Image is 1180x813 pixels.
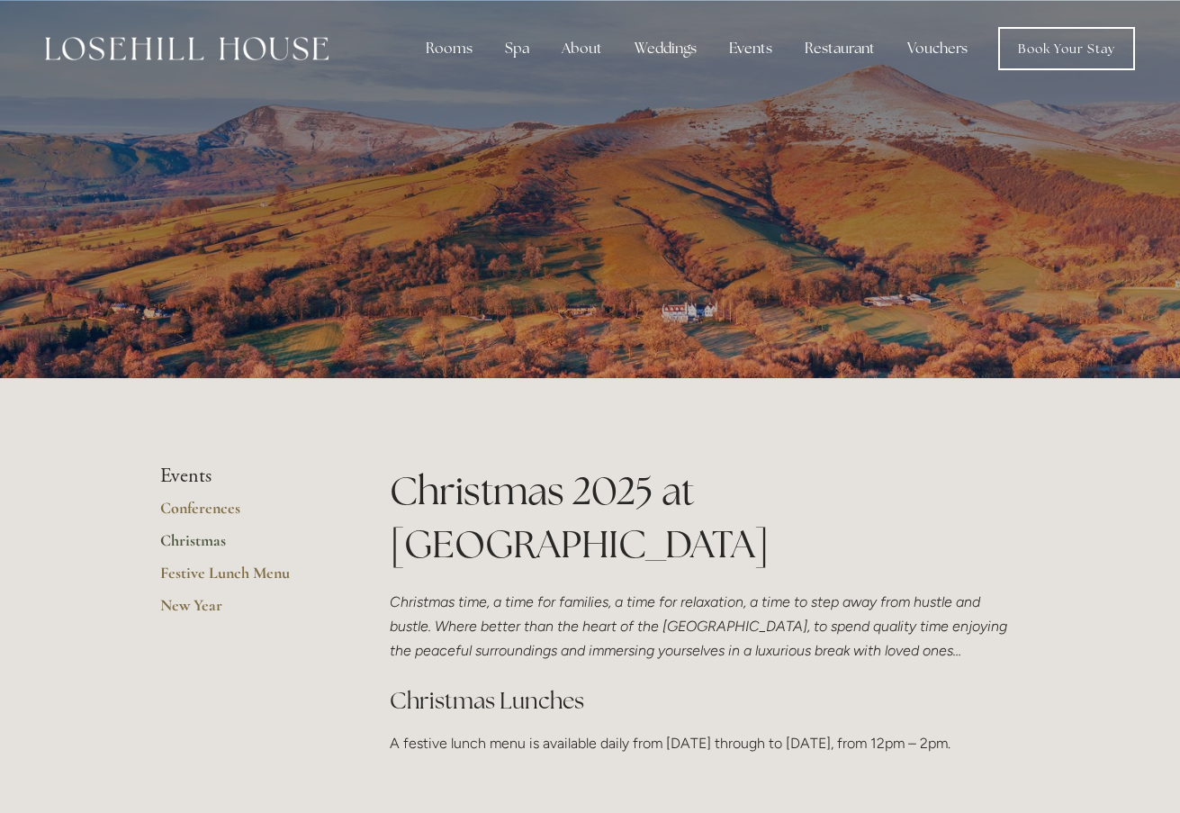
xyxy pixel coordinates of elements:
h2: Christmas Lunches [390,685,1021,717]
a: New Year [160,595,332,628]
div: Restaurant [790,31,889,67]
p: A festive lunch menu is available daily from [DATE] through to [DATE], from 12pm – 2pm. [390,731,1021,755]
li: Events [160,465,332,488]
a: Vouchers [893,31,982,67]
div: Events [715,31,787,67]
em: Christmas time, a time for families, a time for relaxation, a time to step away from hustle and b... [390,593,1011,659]
a: Conferences [160,498,332,530]
div: Rooms [411,31,487,67]
div: About [547,31,617,67]
a: Book Your Stay [998,27,1135,70]
a: Festive Lunch Menu [160,563,332,595]
h1: Christmas 2025 at [GEOGRAPHIC_DATA] [390,465,1021,571]
a: Christmas [160,530,332,563]
img: Losehill House [45,37,329,60]
div: Spa [491,31,544,67]
div: Weddings [620,31,711,67]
